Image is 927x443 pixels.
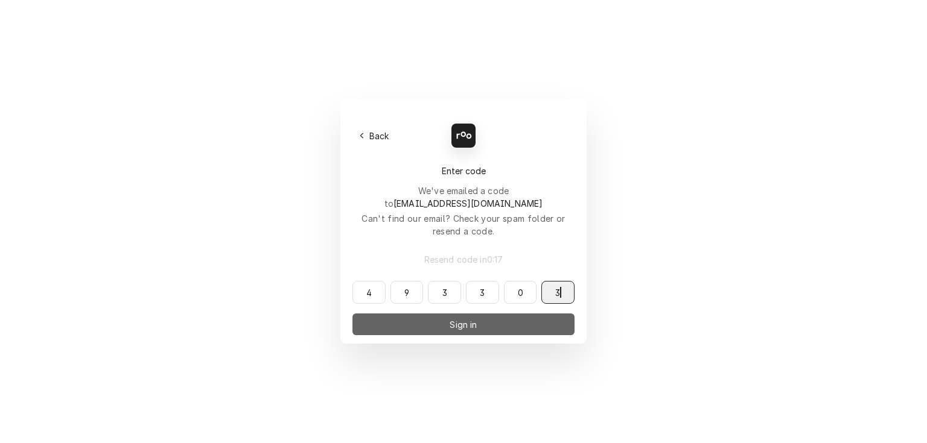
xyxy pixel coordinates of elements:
[352,212,575,237] div: Can't find our email? Check your spam folder or resend a code.
[384,198,543,209] span: to
[447,318,479,331] span: Sign in
[367,130,392,142] span: Back
[352,184,575,210] div: We've emailed a code
[352,248,575,270] button: Resend code in0:17
[352,313,575,335] button: Sign in
[352,165,575,177] div: Enter code
[393,198,543,209] span: [EMAIL_ADDRESS][DOMAIN_NAME]
[422,253,506,266] span: Resend code in 0 : 17
[352,127,397,144] button: Back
